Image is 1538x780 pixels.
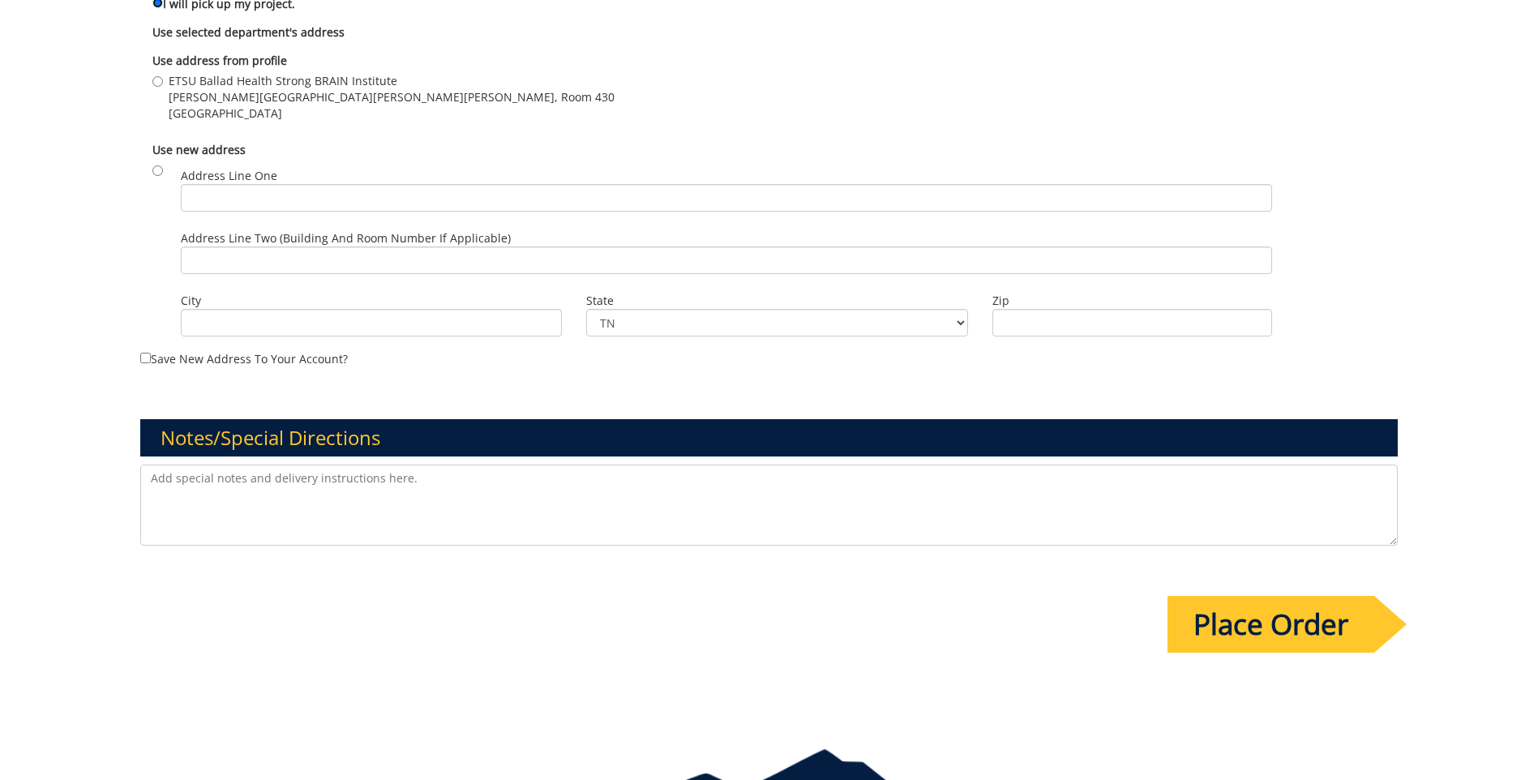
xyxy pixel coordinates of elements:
[169,105,615,122] span: [GEOGRAPHIC_DATA]
[152,76,163,87] input: ETSU Ballad Health Strong BRAIN Institute [PERSON_NAME][GEOGRAPHIC_DATA][PERSON_NAME][PERSON_NAME...
[169,73,615,89] span: ETSU Ballad Health Strong BRAIN Institute
[586,293,967,309] label: State
[992,309,1272,336] input: Zip
[181,184,1272,212] input: Address Line One
[152,24,345,40] b: Use selected department's address
[169,89,615,105] span: [PERSON_NAME][GEOGRAPHIC_DATA][PERSON_NAME][PERSON_NAME], Room 430
[152,53,287,68] b: Use address from profile
[992,293,1272,309] label: Zip
[140,419,1398,456] h3: Notes/Special Directions
[181,309,562,336] input: City
[1167,596,1374,653] input: Place Order
[181,168,1272,212] label: Address Line One
[152,142,246,157] b: Use new address
[140,353,151,363] input: Save new address to your account?
[181,246,1272,274] input: Address Line Two (Building and Room Number if applicable)
[181,230,1272,274] label: Address Line Two (Building and Room Number if applicable)
[181,293,562,309] label: City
